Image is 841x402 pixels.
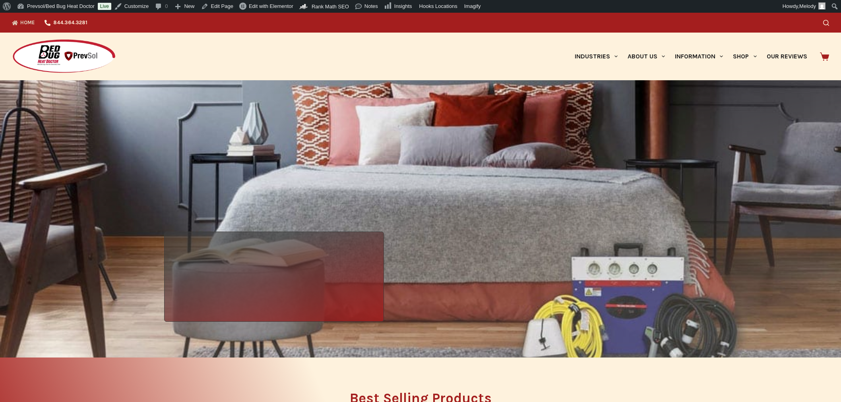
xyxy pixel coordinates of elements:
[728,33,762,80] a: Shop
[249,3,293,9] span: Edit with Elementor
[570,33,812,80] nav: Primary
[40,13,92,33] a: 844.364.3281
[12,13,40,33] a: Home
[799,3,816,9] span: Melody
[823,20,829,26] button: Search
[98,3,111,10] a: Live
[12,13,92,33] nav: Top Menu
[12,39,116,74] img: Prevsol/Bed Bug Heat Doctor
[762,33,812,80] a: Our Reviews
[570,33,622,80] a: Industries
[312,4,349,10] span: Rank Math SEO
[670,33,728,80] a: Information
[622,33,670,80] a: About Us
